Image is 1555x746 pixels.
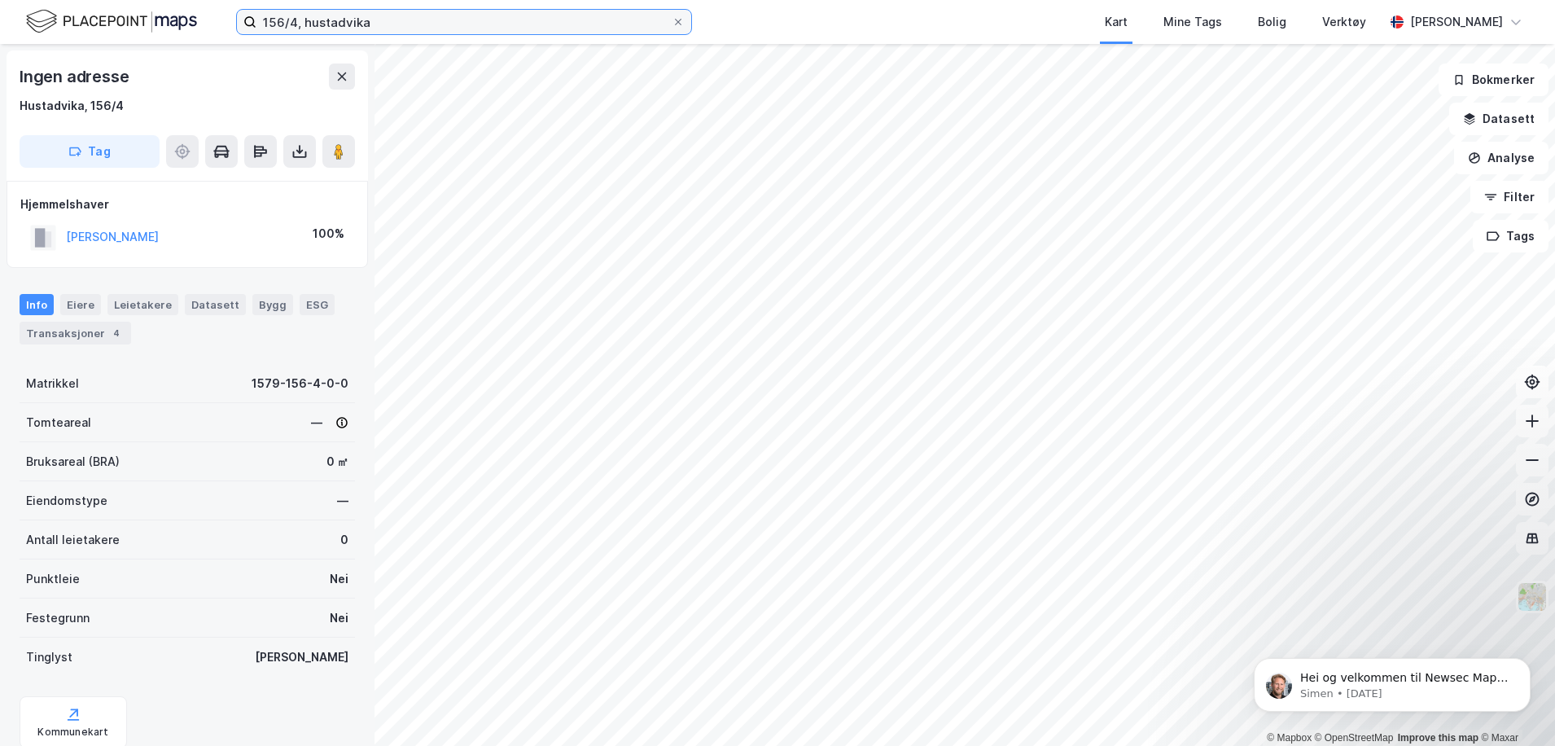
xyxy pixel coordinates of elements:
button: Tag [20,135,160,168]
div: — [311,413,348,432]
div: Tinglyst [26,647,72,667]
div: Kart [1105,12,1128,32]
div: Bruksareal (BRA) [26,452,120,472]
div: Mine Tags [1163,12,1222,32]
iframe: Intercom notifications message [1229,624,1555,738]
div: Tomteareal [26,413,91,432]
input: Søk på adresse, matrikkel, gårdeiere, leietakere eller personer [256,10,672,34]
a: OpenStreetMap [1315,732,1394,744]
div: — [337,491,348,511]
div: Punktleie [26,569,80,589]
div: ESG [300,294,335,315]
button: Tags [1473,220,1548,252]
div: Datasett [185,294,246,315]
div: Eiendomstype [26,491,107,511]
div: 4 [108,325,125,341]
div: 0 ㎡ [326,452,348,472]
div: Bolig [1258,12,1286,32]
div: Hjemmelshaver [20,195,354,214]
a: Improve this map [1398,732,1478,744]
div: Leietakere [107,294,178,315]
div: Hustadvika, 156/4 [20,96,124,116]
div: [PERSON_NAME] [1410,12,1503,32]
div: Kommunekart [37,726,108,739]
img: Z [1517,581,1548,612]
div: 0 [340,530,348,550]
div: Transaksjoner [20,322,131,344]
button: Bokmerker [1439,64,1548,96]
div: Antall leietakere [26,530,120,550]
div: Verktøy [1322,12,1366,32]
div: Info [20,294,54,315]
a: Mapbox [1267,732,1312,744]
div: 1579-156-4-0-0 [252,374,348,393]
div: Ingen adresse [20,64,132,90]
div: 100% [313,224,344,244]
button: Analyse [1454,142,1548,174]
div: Festegrunn [26,608,90,628]
div: Nei [330,608,348,628]
button: Filter [1470,181,1548,213]
img: logo.f888ab2527a4732fd821a326f86c7f29.svg [26,7,197,36]
button: Datasett [1449,103,1548,135]
div: [PERSON_NAME] [255,647,348,667]
div: Nei [330,569,348,589]
div: Eiere [60,294,101,315]
div: Matrikkel [26,374,79,393]
div: Bygg [252,294,293,315]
